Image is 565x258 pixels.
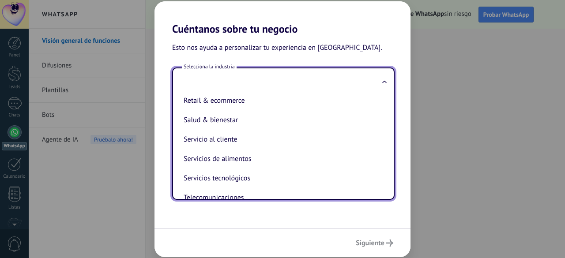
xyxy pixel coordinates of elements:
li: Servicios tecnológicos [180,168,383,188]
li: Salud & bienestar [180,110,383,130]
li: Telecomunicaciones [180,188,383,207]
li: Retail & ecommerce [180,91,383,110]
li: Servicio al cliente [180,130,383,149]
span: Esto nos ayuda a personalizar tu experiencia en [GEOGRAPHIC_DATA]. [172,42,382,54]
li: Servicios de alimentos [180,149,383,168]
h2: Cuéntanos sobre tu negocio [154,1,411,35]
